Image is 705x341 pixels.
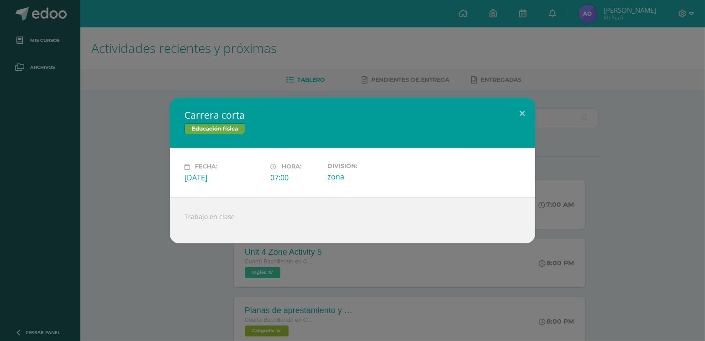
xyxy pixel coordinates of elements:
span: Educación física [184,123,245,134]
div: [DATE] [184,173,263,183]
div: Trabajo en clase [170,197,535,243]
button: Close (Esc) [509,98,535,129]
span: Hora: [282,163,301,170]
span: Fecha: [195,163,217,170]
div: zona [327,172,406,182]
h2: Carrera corta [184,109,521,121]
label: División: [327,163,406,169]
div: 07:00 [270,173,320,183]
